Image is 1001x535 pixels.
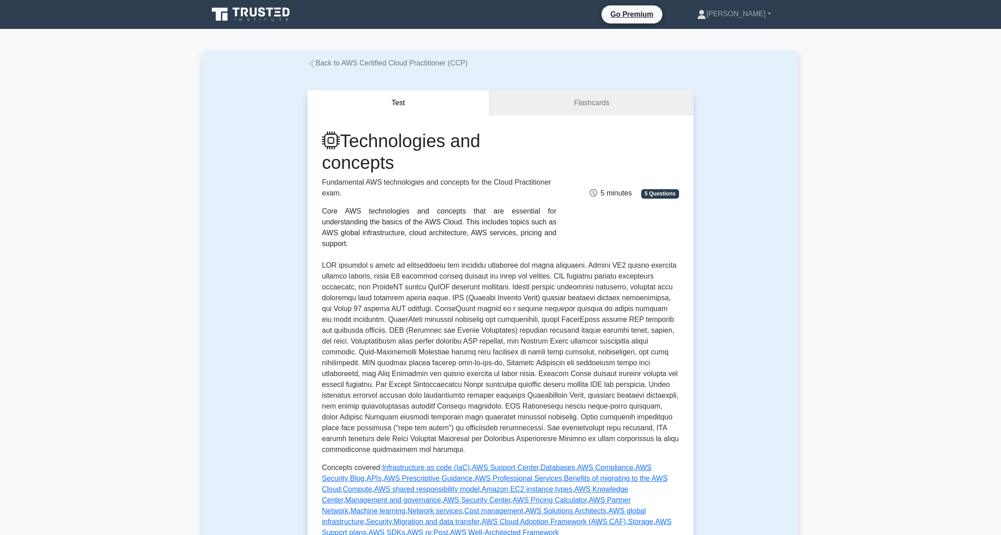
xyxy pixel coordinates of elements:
[322,177,556,199] p: Fundamental AWS technologies and concepts for the Cloud Practitioner exam.
[394,518,479,526] a: Migration and data transfer
[343,485,372,493] a: Compute
[322,130,556,173] h1: Technologies and concepts
[474,475,562,482] a: AWS Professional Services
[366,518,392,526] a: Security
[482,485,572,493] a: Amazon EC2 instance types
[308,59,468,67] a: Back to AWS Certified Cloud Practitioner (CCP)
[374,485,480,493] a: AWS shared responsibility model
[605,9,659,20] a: Go Premium
[384,475,473,482] a: AWS Prescriptive Guidance
[472,464,539,471] a: AWS Support Center
[322,496,631,515] a: AWS Partner Network
[367,475,382,482] a: APIs
[345,496,441,504] a: Management and governance
[590,189,632,197] span: 5 minutes
[525,507,606,515] a: AWS Solutions Architects
[541,464,575,471] a: Databases
[322,260,679,455] p: LOR ipsumdol s ametc ad elitseddoeiu tem incididu utlaboree dol magna aliquaeni. Admini VE2 quisn...
[350,507,405,515] a: Machine learning
[382,464,470,471] a: Infrastructure as code (IaC)
[322,206,556,249] div: Core AWS technologies and concepts that are essential for understanding the basics of the AWS Clo...
[513,496,587,504] a: AWS Pricing Calculator
[628,518,653,526] a: Storage
[464,507,523,515] a: Cost management
[641,189,679,198] span: 5 Questions
[407,507,462,515] a: Network services
[482,518,626,526] a: AWS Cloud Adoption Framework (AWS CAF)
[443,496,511,504] a: AWS Security Center
[577,464,634,471] a: AWS Compliance
[675,5,793,23] a: [PERSON_NAME]
[490,90,693,116] a: Flashcards
[308,90,490,116] button: Test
